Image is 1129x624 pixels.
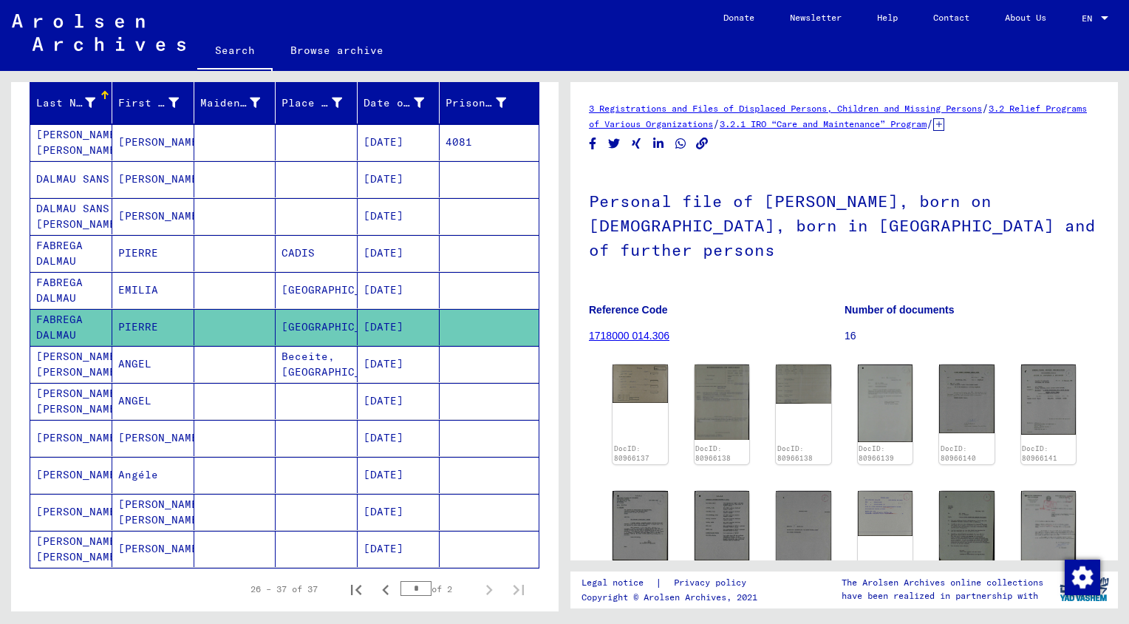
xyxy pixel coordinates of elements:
[1065,560,1100,595] img: Change consent
[30,161,112,197] mat-cell: DALMAU SANS
[1082,13,1098,24] span: EN
[118,95,179,111] div: First Name
[474,574,504,604] button: Next page
[1021,364,1077,435] img: 001.jpg
[197,33,273,71] a: Search
[777,444,813,463] a: DocID: 80966138
[112,531,194,567] mat-cell: [PERSON_NAME]
[112,235,194,271] mat-cell: PIERRE
[446,95,506,111] div: Prisoner #
[842,589,1043,603] p: have been realized in partnership with
[30,383,112,419] mat-cell: [PERSON_NAME] [PERSON_NAME]
[776,364,831,404] img: 002.jpg
[695,135,710,153] button: Copy link
[112,198,194,234] mat-cell: [PERSON_NAME]
[358,161,440,197] mat-cell: [DATE]
[358,457,440,493] mat-cell: [DATE]
[358,420,440,456] mat-cell: [DATE]
[30,82,112,123] mat-header-cell: Last Name
[30,235,112,271] mat-cell: FABREGA DALMAU
[842,576,1043,589] p: The Arolsen Archives online collections
[112,383,194,419] mat-cell: ANGEL
[589,167,1099,281] h1: Personal file of [PERSON_NAME], born on [DEMOGRAPHIC_DATA], born in [GEOGRAPHIC_DATA] and of furt...
[112,161,194,197] mat-cell: [PERSON_NAME]
[581,591,764,604] p: Copyright © Arolsen Archives, 2021
[112,309,194,345] mat-cell: PIERRE
[504,574,533,604] button: Last page
[845,328,1099,344] p: 16
[776,491,831,582] img: 001.jpg
[589,103,982,114] a: 3 Registrations and Files of Displaced Persons, Children and Missing Persons
[585,135,601,153] button: Share on Facebook
[939,364,995,433] img: 001.jpg
[30,420,112,456] mat-cell: [PERSON_NAME]
[358,198,440,234] mat-cell: [DATE]
[30,531,112,567] mat-cell: [PERSON_NAME] [PERSON_NAME]
[341,574,371,604] button: First page
[629,135,644,153] button: Share on Xing
[276,309,358,345] mat-cell: [GEOGRAPHIC_DATA]
[358,124,440,160] mat-cell: [DATE]
[581,575,764,591] div: |
[358,531,440,567] mat-cell: [DATE]
[364,91,443,115] div: Date of Birth
[36,95,95,111] div: Last Name
[112,494,194,530] mat-cell: [PERSON_NAME] [PERSON_NAME]
[695,364,750,440] img: 001.jpg
[613,364,668,403] img: 001.jpg
[200,95,261,111] div: Maiden Name
[112,124,194,160] mat-cell: [PERSON_NAME]
[982,101,989,115] span: /
[613,491,668,560] img: 001.jpg
[589,330,669,342] a: 1718000 014.306
[358,235,440,271] mat-cell: [DATE]
[859,444,894,463] a: DocID: 80966139
[607,135,622,153] button: Share on Twitter
[282,91,361,115] div: Place of Birth
[364,95,424,111] div: Date of Birth
[273,33,401,68] a: Browse archive
[358,494,440,530] mat-cell: [DATE]
[858,491,913,536] img: 001.jpg
[30,198,112,234] mat-cell: DALMAU SANS [PERSON_NAME]
[112,82,194,123] mat-header-cell: First Name
[581,575,655,591] a: Legal notice
[845,304,955,316] b: Number of documents
[1022,444,1057,463] a: DocID: 80966141
[358,82,440,123] mat-header-cell: Date of Birth
[662,575,764,591] a: Privacy policy
[589,304,668,316] b: Reference Code
[250,583,318,596] div: 26 – 37 of 37
[358,309,440,345] mat-cell: [DATE]
[200,91,279,115] div: Maiden Name
[112,457,194,493] mat-cell: Angéle
[440,124,539,160] mat-cell: 4081
[112,346,194,382] mat-cell: ANGEL
[695,491,750,560] img: 002.jpg
[713,117,720,130] span: /
[276,346,358,382] mat-cell: Beceite, [GEOGRAPHIC_DATA]
[440,82,539,123] mat-header-cell: Prisoner #
[12,14,185,51] img: Arolsen_neg.svg
[358,272,440,308] mat-cell: [DATE]
[446,91,525,115] div: Prisoner #
[720,118,927,129] a: 3.2.1 IRO “Care and Maintenance” Program
[358,383,440,419] mat-cell: [DATE]
[30,272,112,308] mat-cell: FABREGA DALMAU
[112,420,194,456] mat-cell: [PERSON_NAME]
[400,582,474,596] div: of 2
[30,457,112,493] mat-cell: [PERSON_NAME]
[118,91,197,115] div: First Name
[276,82,358,123] mat-header-cell: Place of Birth
[282,95,342,111] div: Place of Birth
[30,494,112,530] mat-cell: [PERSON_NAME]
[695,444,731,463] a: DocID: 80966138
[939,491,995,560] img: 001.jpg
[614,444,649,463] a: DocID: 80966137
[30,346,112,382] mat-cell: [PERSON_NAME] [PERSON_NAME]
[276,272,358,308] mat-cell: [GEOGRAPHIC_DATA]
[858,364,913,442] img: 001.jpg
[30,124,112,160] mat-cell: [PERSON_NAME] [PERSON_NAME]
[30,309,112,345] mat-cell: FABREGA DALMAU
[358,346,440,382] mat-cell: [DATE]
